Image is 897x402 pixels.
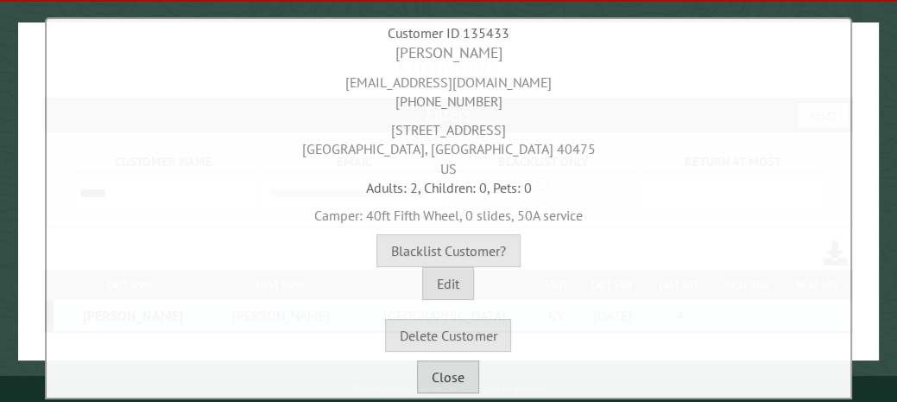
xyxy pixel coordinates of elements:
div: [PERSON_NAME] [51,42,846,64]
button: Delete Customer [385,319,511,352]
button: Edit [422,267,474,300]
div: Customer ID 135433 [51,23,846,42]
button: Close [417,361,479,393]
div: [STREET_ADDRESS] [GEOGRAPHIC_DATA], [GEOGRAPHIC_DATA] 40475 US [51,112,846,178]
button: Blacklist Customer? [376,234,521,267]
div: Camper: 40ft Fifth Wheel, 0 slides, 50A service [51,197,846,225]
div: [EMAIL_ADDRESS][DOMAIN_NAME] [PHONE_NUMBER] [51,64,846,112]
div: Adults: 2, Children: 0, Pets: 0 [51,178,846,197]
